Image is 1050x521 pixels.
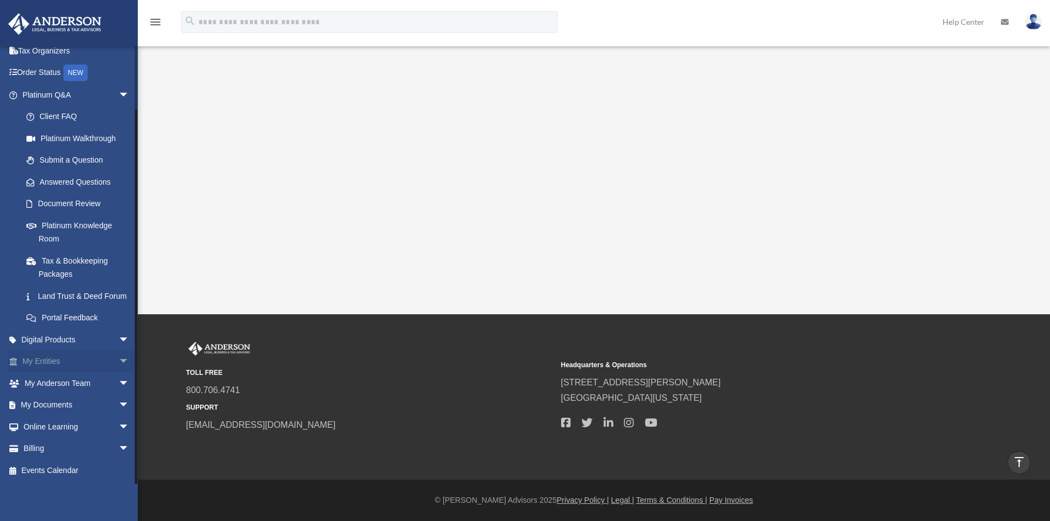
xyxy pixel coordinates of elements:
[119,84,141,106] span: arrow_drop_down
[15,214,146,250] a: Platinum Knowledge Room
[119,394,141,417] span: arrow_drop_down
[149,19,162,29] a: menu
[149,15,162,29] i: menu
[561,393,702,402] a: [GEOGRAPHIC_DATA][US_STATE]
[8,351,146,373] a: My Entitiesarrow_drop_down
[119,372,141,395] span: arrow_drop_down
[119,329,141,351] span: arrow_drop_down
[8,84,146,106] a: Platinum Q&Aarrow_drop_down
[15,171,146,193] a: Answered Questions
[557,496,609,504] a: Privacy Policy |
[186,367,553,379] small: TOLL FREE
[561,378,721,387] a: [STREET_ADDRESS][PERSON_NAME]
[119,438,141,460] span: arrow_drop_down
[186,420,336,429] a: [EMAIL_ADDRESS][DOMAIN_NAME]
[186,385,240,395] a: 800.706.4741
[8,416,146,438] a: Online Learningarrow_drop_down
[8,372,146,394] a: My Anderson Teamarrow_drop_down
[8,438,146,460] a: Billingarrow_drop_down
[611,496,634,504] a: Legal |
[8,459,146,481] a: Events Calendar
[1013,455,1026,469] i: vertical_align_top
[184,15,196,27] i: search
[138,493,1050,507] div: © [PERSON_NAME] Advisors 2025
[8,40,146,62] a: Tax Organizers
[15,250,146,285] a: Tax & Bookkeeping Packages
[186,342,252,356] img: Anderson Advisors Platinum Portal
[5,13,105,35] img: Anderson Advisors Platinum Portal
[15,285,146,307] a: Land Trust & Deed Forum
[186,402,553,413] small: SUPPORT
[636,496,707,504] a: Terms & Conditions |
[15,149,146,171] a: Submit a Question
[119,416,141,438] span: arrow_drop_down
[1025,14,1042,30] img: User Pic
[63,65,88,81] div: NEW
[8,62,146,84] a: Order StatusNEW
[8,329,146,351] a: Digital Productsarrow_drop_down
[561,359,928,371] small: Headquarters & Operations
[15,193,146,215] a: Document Review
[119,351,141,373] span: arrow_drop_down
[15,127,141,149] a: Platinum Walkthrough
[709,496,753,504] a: Pay Invoices
[1008,451,1031,474] a: vertical_align_top
[15,307,146,329] a: Portal Feedback
[8,394,146,416] a: My Documentsarrow_drop_down
[15,106,146,128] a: Client FAQ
